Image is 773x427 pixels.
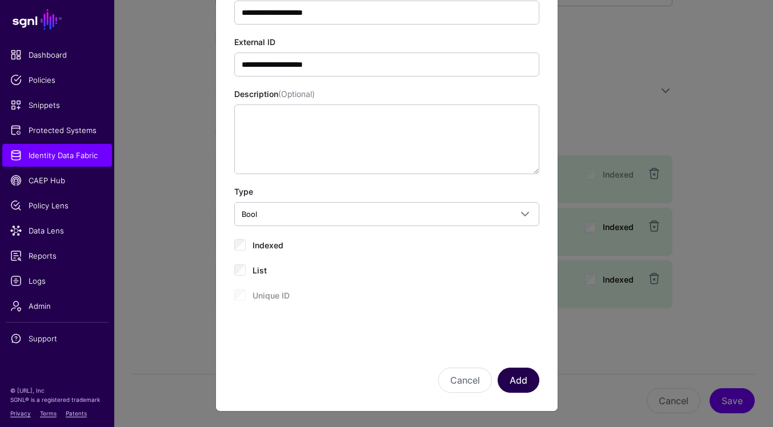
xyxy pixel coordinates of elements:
[438,368,492,393] button: Cancel
[253,291,290,300] span: Unique ID
[234,186,253,198] label: Type
[253,240,283,250] span: Indexed
[234,36,275,48] label: External ID
[253,265,267,275] span: List
[242,210,257,219] span: Bool
[498,368,539,393] button: Add
[234,88,315,100] label: Description
[278,89,315,99] span: (Optional)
